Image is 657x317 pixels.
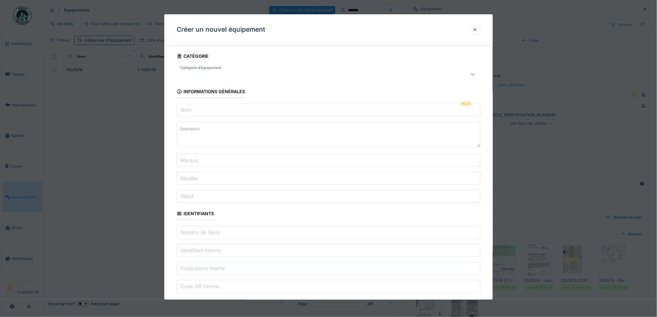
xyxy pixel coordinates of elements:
div: Requis [460,101,472,106]
label: Identifiant interne [179,247,222,254]
h3: Créer un nouvel équipement [177,26,265,34]
label: Nom [179,106,193,114]
label: Catégorie d'équipement [179,65,223,70]
label: Modèle [179,174,199,182]
div: Catégorie [177,52,209,62]
label: Code-barre interne [179,265,226,272]
div: Informations générales [177,87,245,97]
label: Statut [179,192,195,200]
div: Installation [177,299,215,310]
label: Code QR interne [179,283,220,290]
label: Description [179,125,201,133]
div: Identifiants [177,209,214,220]
label: Numéro de Série [179,229,221,236]
label: Marque [179,156,199,164]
